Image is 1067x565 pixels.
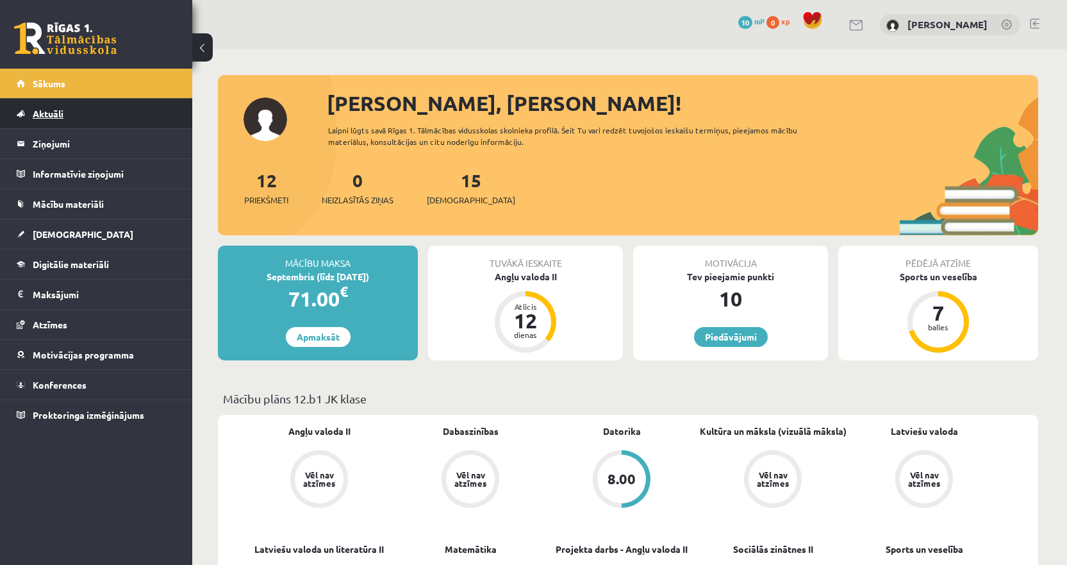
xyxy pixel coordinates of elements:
a: Ziņojumi [17,129,176,158]
a: 12Priekšmeti [244,169,288,207]
a: Sports un veselība 7 balles [838,270,1038,355]
a: 15[DEMOGRAPHIC_DATA] [427,169,515,207]
a: Atzīmes [17,310,176,339]
span: € [340,282,348,301]
div: Angļu valoda II [428,270,623,283]
span: xp [781,16,790,26]
div: Tev pieejamie punkti [633,270,828,283]
span: [DEMOGRAPHIC_DATA] [427,194,515,207]
a: Vēl nav atzīmes [395,450,546,510]
div: 12 [506,310,545,331]
p: Mācību plāns 12.b1 JK klase [223,390,1033,407]
div: Vēl nav atzīmes [301,471,337,487]
a: Mācību materiāli [17,189,176,219]
a: Latviešu valoda un literatūra II [254,543,384,556]
a: Maksājumi [17,280,176,309]
div: Vēl nav atzīmes [906,471,942,487]
div: dienas [506,331,545,339]
span: 0 [766,16,779,29]
a: 0 xp [766,16,796,26]
a: Digitālie materiāli [17,249,176,279]
div: 7 [919,303,957,323]
span: Atzīmes [33,319,67,330]
a: 8.00 [546,450,697,510]
span: 10 [738,16,752,29]
a: [PERSON_NAME] [907,18,988,31]
span: Aktuāli [33,108,63,119]
a: Aktuāli [17,99,176,128]
a: Sociālās zinātnes II [733,543,813,556]
legend: Ziņojumi [33,129,176,158]
div: Atlicis [506,303,545,310]
div: Sports un veselība [838,270,1038,283]
div: Septembris (līdz [DATE]) [218,270,418,283]
a: Piedāvājumi [694,327,768,347]
span: Digitālie materiāli [33,258,109,270]
a: Datorika [603,425,641,438]
div: 8.00 [608,472,636,486]
span: mP [754,16,765,26]
div: 10 [633,283,828,314]
img: Vladislavs Daņilovs [886,19,899,32]
a: 10 mP [738,16,765,26]
span: Konferences [33,379,87,391]
a: Informatīvie ziņojumi [17,159,176,189]
span: Sākums [33,78,65,89]
div: Tuvākā ieskaite [428,246,623,270]
a: Dabaszinības [443,425,499,438]
legend: Informatīvie ziņojumi [33,159,176,189]
a: Vēl nav atzīmes [244,450,395,510]
span: Neizlasītās ziņas [322,194,393,207]
div: Motivācija [633,246,828,270]
div: Pēdējā atzīme [838,246,1038,270]
div: 71.00 [218,283,418,314]
a: 0Neizlasītās ziņas [322,169,393,207]
div: Vēl nav atzīmes [452,471,488,487]
legend: Maksājumi [33,280,176,309]
span: [DEMOGRAPHIC_DATA] [33,228,133,240]
div: Mācību maksa [218,246,418,270]
a: Latviešu valoda [891,425,958,438]
span: Proktoringa izmēģinājums [33,409,144,421]
div: balles [919,323,957,331]
a: Kultūra un māksla (vizuālā māksla) [700,425,847,438]
span: Mācību materiāli [33,198,104,210]
a: Angļu valoda II Atlicis 12 dienas [428,270,623,355]
a: Projekta darbs - Angļu valoda II [556,543,688,556]
div: [PERSON_NAME], [PERSON_NAME]! [327,88,1038,119]
a: Apmaksāt [286,327,351,347]
a: Vēl nav atzīmes [848,450,1000,510]
a: [DEMOGRAPHIC_DATA] [17,219,176,249]
a: Sports un veselība [886,543,963,556]
a: Motivācijas programma [17,340,176,369]
a: Sākums [17,69,176,98]
a: Konferences [17,370,176,400]
a: Angļu valoda II [288,425,351,438]
a: Vēl nav atzīmes [697,450,848,510]
a: Proktoringa izmēģinājums [17,400,176,430]
span: Motivācijas programma [33,349,134,360]
div: Laipni lūgts savā Rīgas 1. Tālmācības vidusskolas skolnieka profilā. Šeit Tu vari redzēt tuvojošo... [328,124,820,148]
a: Matemātika [445,543,497,556]
a: Rīgas 1. Tālmācības vidusskola [14,22,117,55]
span: Priekšmeti [244,194,288,207]
div: Vēl nav atzīmes [755,471,791,487]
